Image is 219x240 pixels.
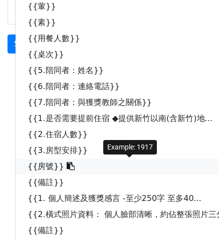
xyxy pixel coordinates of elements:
div: 聊天小工具 [169,192,219,240]
iframe: Chat Widget [169,192,219,240]
a: Send [8,34,41,53]
div: Example: 1917 [103,140,157,154]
